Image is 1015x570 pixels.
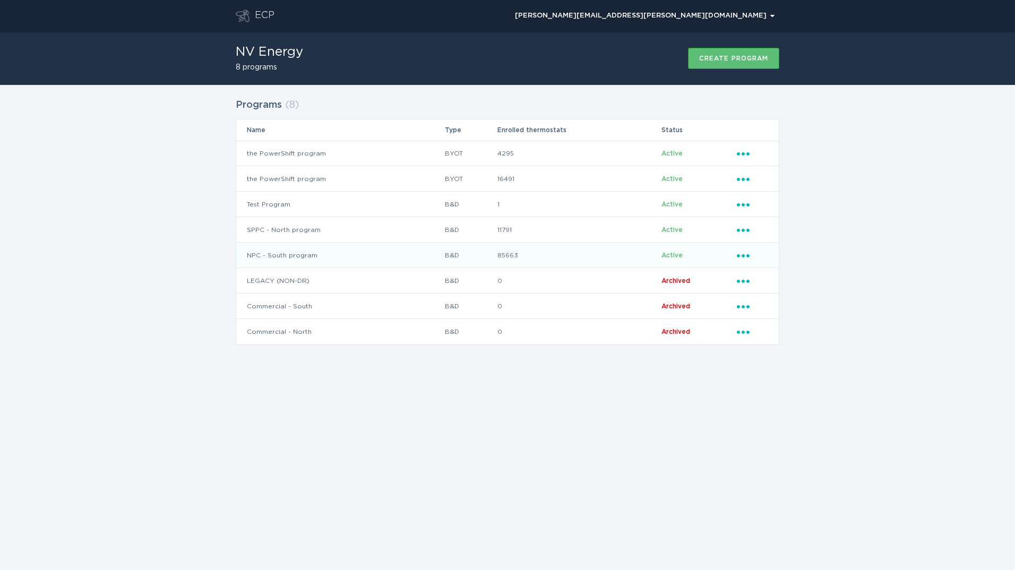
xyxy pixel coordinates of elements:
[236,10,250,22] button: Go to dashboard
[444,293,497,319] td: B&D
[255,10,274,22] div: ECP
[236,119,779,141] tr: Table Headers
[699,55,768,62] div: Create program
[497,319,661,344] td: 0
[497,192,661,217] td: 1
[737,249,768,261] div: Popover menu
[444,192,497,217] td: B&D
[737,173,768,185] div: Popover menu
[236,46,303,58] h1: NV Energy
[661,329,690,335] span: Archived
[236,217,444,243] td: SPPC - North program
[236,217,779,243] tr: a03e689f29a4448196f87c51a80861dc
[236,293,444,319] td: Commercial - South
[661,201,683,208] span: Active
[688,48,779,69] button: Create program
[510,8,779,24] button: Open user account details
[497,166,661,192] td: 16491
[236,96,282,115] h2: Programs
[236,319,444,344] td: Commercial - North
[236,268,444,293] td: LEGACY (NON-DR)
[236,192,779,217] tr: 1d15b189bb4841f7a0043e8dad5f5fb7
[444,268,497,293] td: B&D
[236,119,444,141] th: Name
[444,141,497,166] td: BYOT
[497,141,661,166] td: 4295
[737,300,768,312] div: Popover menu
[661,119,736,141] th: Status
[444,166,497,192] td: BYOT
[737,198,768,210] div: Popover menu
[285,100,299,110] span: ( 8 )
[661,303,690,309] span: Archived
[236,64,303,71] h2: 8 programs
[497,119,661,141] th: Enrolled thermostats
[510,8,779,24] div: Popover menu
[236,319,779,344] tr: 5753eebfd0614e638d7531d13116ea0c
[737,148,768,159] div: Popover menu
[661,150,683,157] span: Active
[444,217,497,243] td: B&D
[661,227,683,233] span: Active
[236,166,444,192] td: the PowerShift program
[236,243,444,268] td: NPC - South program
[236,141,444,166] td: the PowerShift program
[737,224,768,236] div: Popover menu
[497,217,661,243] td: 11791
[236,141,779,166] tr: 1fc7cf08bae64b7da2f142a386c1aedb
[497,243,661,268] td: 85663
[661,278,690,284] span: Archived
[497,293,661,319] td: 0
[515,13,775,19] div: [PERSON_NAME][EMAIL_ADDRESS][PERSON_NAME][DOMAIN_NAME]
[236,243,779,268] tr: 3caaf8c9363d40c086ae71ab552dadaa
[737,326,768,338] div: Popover menu
[444,119,497,141] th: Type
[444,243,497,268] td: B&D
[661,176,683,182] span: Active
[236,166,779,192] tr: 3428cbea457e408cb7b12efa83831df3
[444,319,497,344] td: B&D
[737,275,768,287] div: Popover menu
[236,268,779,293] tr: 6ad4089a9ee14ed3b18f57c3ec8b7a15
[661,252,683,258] span: Active
[236,293,779,319] tr: d4842dc55873476caf04843bf39dc303
[497,268,661,293] td: 0
[236,192,444,217] td: Test Program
